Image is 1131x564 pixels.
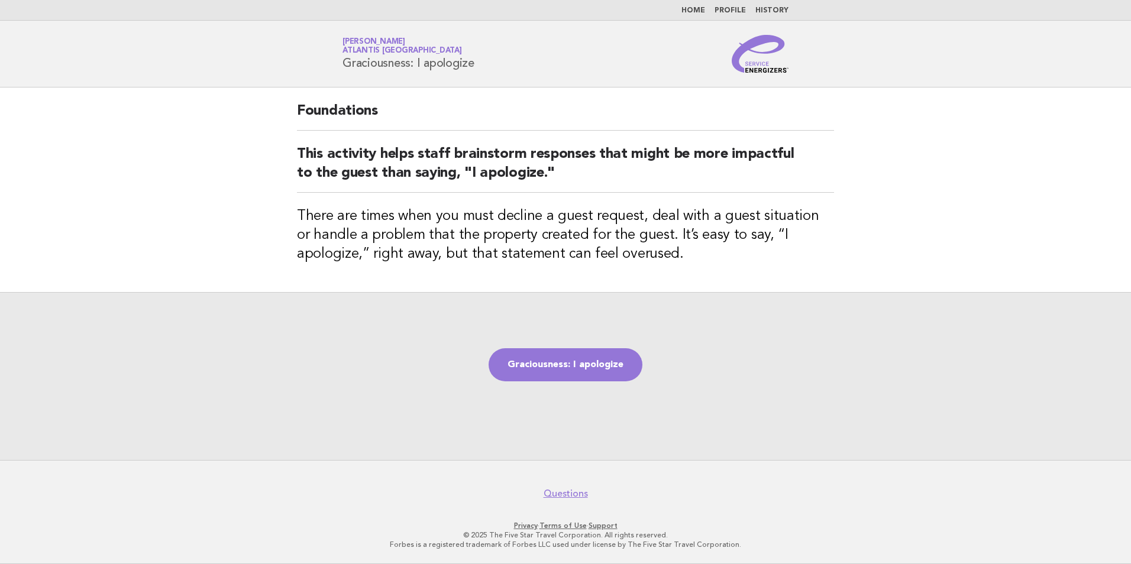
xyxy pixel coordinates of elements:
a: History [755,7,789,14]
a: Terms of Use [539,521,587,530]
a: Home [681,7,705,14]
p: © 2025 The Five Star Travel Corporation. All rights reserved. [203,530,928,540]
p: Forbes is a registered trademark of Forbes LLC used under license by The Five Star Travel Corpora... [203,540,928,549]
a: Profile [715,7,746,14]
span: Atlantis [GEOGRAPHIC_DATA] [342,47,462,55]
a: Support [589,521,618,530]
a: Graciousness: I apologize [489,348,642,381]
a: [PERSON_NAME]Atlantis [GEOGRAPHIC_DATA] [342,38,462,54]
h1: Graciousness: I apologize [342,38,474,69]
img: Service Energizers [732,35,789,73]
h3: There are times when you must decline a guest request, deal with a guest situation or handle a pr... [297,207,834,264]
a: Questions [544,488,588,500]
h2: Foundations [297,102,834,131]
a: Privacy [514,521,538,530]
p: · · [203,521,928,530]
h2: This activity helps staff brainstorm responses that might be more impactful to the guest than say... [297,145,834,193]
